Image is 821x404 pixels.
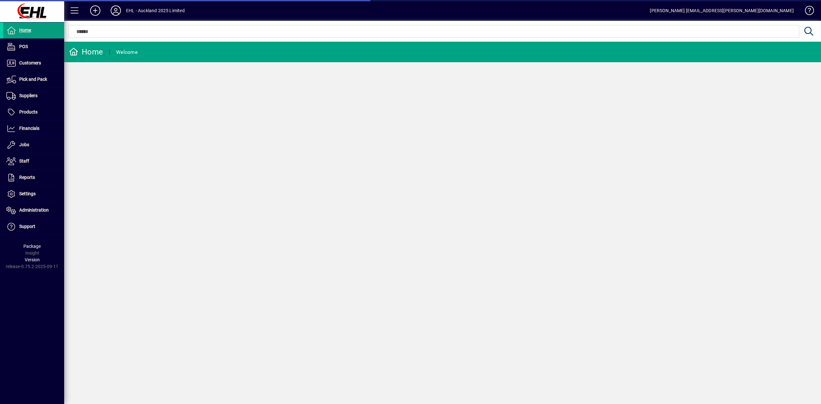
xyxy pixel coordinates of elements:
[19,44,28,49] span: POS
[69,47,103,57] div: Home
[19,126,39,131] span: Financials
[85,5,106,16] button: Add
[19,224,35,229] span: Support
[3,186,64,202] a: Settings
[3,72,64,88] a: Pick and Pack
[3,55,64,71] a: Customers
[19,207,49,213] span: Administration
[3,137,64,153] a: Jobs
[19,77,47,82] span: Pick and Pack
[19,191,36,196] span: Settings
[19,60,41,65] span: Customers
[3,153,64,169] a: Staff
[3,104,64,120] a: Products
[800,1,813,22] a: Knowledge Base
[19,93,38,98] span: Suppliers
[126,5,185,16] div: EHL - Auckland 2025 Limited
[19,158,29,164] span: Staff
[3,121,64,137] a: Financials
[25,257,40,262] span: Version
[19,28,31,33] span: Home
[19,109,38,114] span: Products
[3,219,64,235] a: Support
[116,47,138,57] div: Welcome
[3,170,64,186] a: Reports
[3,202,64,218] a: Administration
[106,5,126,16] button: Profile
[19,142,29,147] span: Jobs
[19,175,35,180] span: Reports
[3,88,64,104] a: Suppliers
[23,244,41,249] span: Package
[3,39,64,55] a: POS
[650,5,794,16] div: [PERSON_NAME] [EMAIL_ADDRESS][PERSON_NAME][DOMAIN_NAME]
